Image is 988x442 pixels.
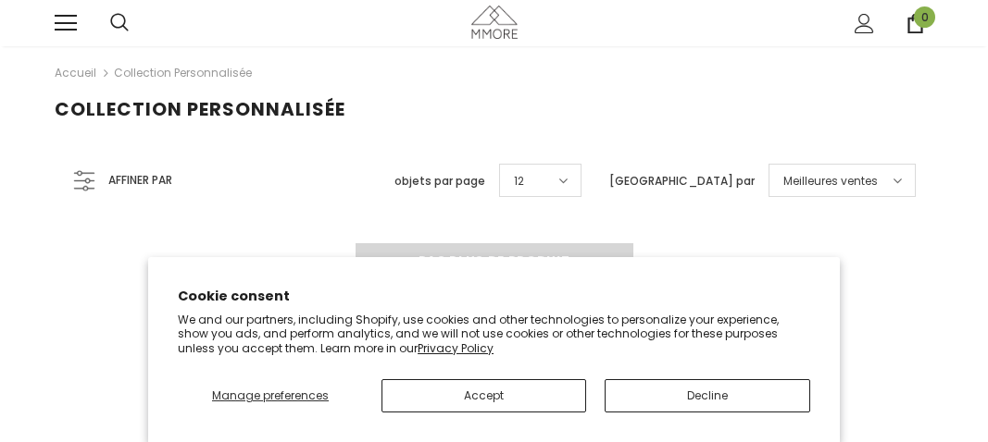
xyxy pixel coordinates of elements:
[783,172,878,190] span: Meilleures ventes
[381,379,586,412] button: Accept
[906,14,925,33] a: 0
[609,172,755,190] label: [GEOGRAPHIC_DATA] par
[514,172,524,190] span: 12
[914,6,935,28] span: 0
[114,65,252,80] a: Collection personnalisée
[605,379,809,412] button: Decline
[394,172,485,190] label: objets par page
[108,170,172,190] span: Affiner par
[178,287,810,306] h2: Cookie consent
[55,62,96,84] a: Accueil
[178,379,363,412] button: Manage preferences
[178,313,810,356] p: We and our partners, including Shopify, use cookies and other technologies to personalize your ex...
[212,387,329,403] span: Manage preferences
[471,6,518,38] img: Cas MMORE
[418,340,494,356] a: Privacy Policy
[55,96,345,122] span: Collection personnalisée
